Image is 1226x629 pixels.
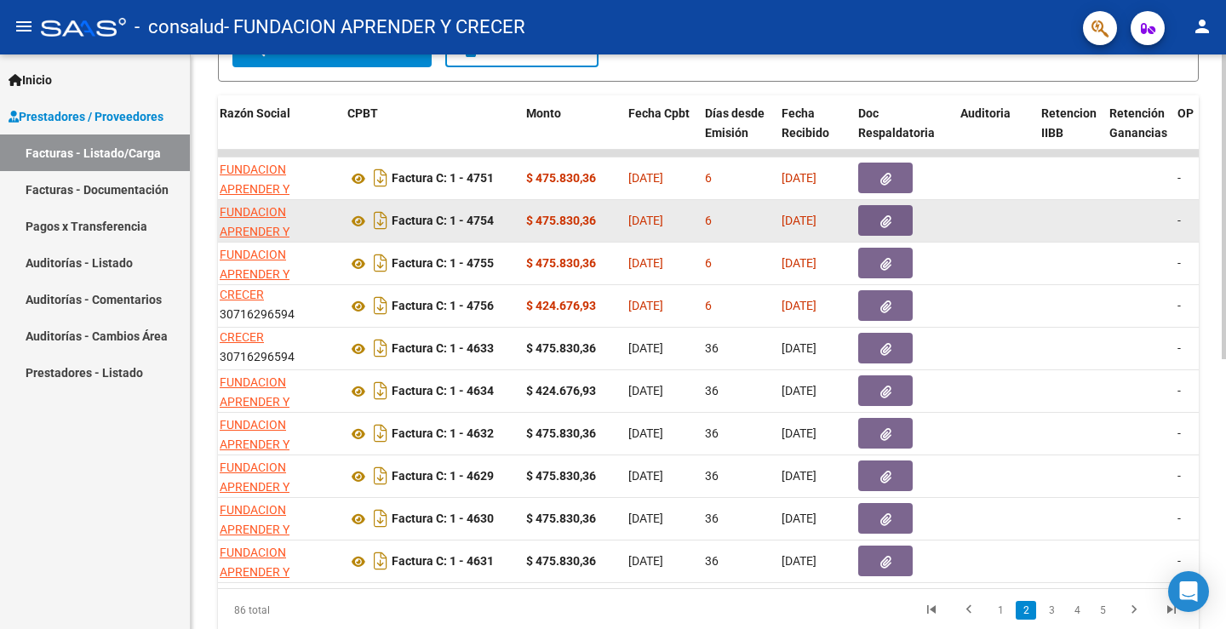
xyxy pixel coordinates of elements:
[782,469,816,483] span: [DATE]
[782,554,816,568] span: [DATE]
[782,341,816,355] span: [DATE]
[370,547,392,575] i: Descargar documento
[705,341,719,355] span: 36
[1155,601,1188,620] a: go to last page
[1092,601,1113,620] a: 5
[526,341,596,355] strong: $ 475.830,36
[628,299,663,312] span: [DATE]
[392,214,494,228] strong: Factura C: 1 - 4754
[370,462,392,489] i: Descargar documento
[1039,596,1064,625] li: page 3
[213,95,341,170] datatable-header-cell: Razón Social
[1067,601,1087,620] a: 4
[135,9,224,46] span: - consalud
[1177,106,1194,120] span: OP
[1109,106,1167,140] span: Retención Ganancias
[392,427,494,441] strong: Factura C: 1 - 4632
[1118,601,1150,620] a: go to next page
[248,43,416,58] span: Buscar Comprobante
[705,106,765,140] span: Días desde Emisión
[392,385,494,398] strong: Factura C: 1 - 4634
[220,203,334,238] div: 30716296594
[392,512,494,526] strong: Factura C: 1 - 4630
[1192,16,1212,37] mat-icon: person
[960,106,1011,120] span: Auditoria
[1103,95,1171,170] datatable-header-cell: Retención Ganancias
[370,420,392,447] i: Descargar documento
[628,341,663,355] span: [DATE]
[705,469,719,483] span: 36
[1177,214,1181,227] span: -
[220,460,289,513] span: FUNDACION APRENDER Y CRECER
[392,470,494,483] strong: Factura C: 1 - 4629
[628,469,663,483] span: [DATE]
[220,543,334,579] div: 30716296594
[526,512,596,525] strong: $ 475.830,36
[1168,571,1209,612] div: Open Intercom Messenger
[9,107,163,126] span: Prestadores / Proveedores
[705,384,719,397] span: 36
[220,288,334,323] div: 30716296594
[988,596,1013,625] li: page 1
[370,377,392,404] i: Descargar documento
[9,71,52,89] span: Inicio
[1177,299,1181,312] span: -
[220,163,289,215] span: FUNDACION APRENDER Y CRECER
[1064,596,1090,625] li: page 4
[1177,426,1181,440] span: -
[628,554,663,568] span: [DATE]
[628,214,663,227] span: [DATE]
[392,555,494,569] strong: Factura C: 1 - 4631
[782,512,816,525] span: [DATE]
[953,601,985,620] a: go to previous page
[347,106,378,120] span: CPBT
[526,106,561,120] span: Monto
[622,95,698,170] datatable-header-cell: Fecha Cpbt
[526,214,596,227] strong: $ 475.830,36
[220,160,334,196] div: 30716296594
[526,426,596,440] strong: $ 475.830,36
[220,546,289,598] span: FUNDACION APRENDER Y CRECER
[220,458,334,494] div: 30716296594
[705,171,712,185] span: 6
[782,256,816,270] span: [DATE]
[1016,601,1036,620] a: 2
[14,16,34,37] mat-icon: menu
[1177,341,1181,355] span: -
[782,426,816,440] span: [DATE]
[705,299,712,312] span: 6
[1041,601,1062,620] a: 3
[392,342,494,356] strong: Factura C: 1 - 4633
[851,95,954,170] datatable-header-cell: Doc Respaldatoria
[628,171,663,185] span: [DATE]
[461,43,583,58] span: Borrar Filtros
[526,171,596,185] strong: $ 475.830,36
[370,505,392,532] i: Descargar documento
[1177,469,1181,483] span: -
[370,335,392,362] i: Descargar documento
[628,384,663,397] span: [DATE]
[1013,596,1039,625] li: page 2
[370,164,392,192] i: Descargar documento
[370,292,392,319] i: Descargar documento
[705,214,712,227] span: 6
[220,106,290,120] span: Razón Social
[220,500,334,536] div: 30716296594
[526,256,596,270] strong: $ 475.830,36
[519,95,622,170] datatable-header-cell: Monto
[628,426,663,440] span: [DATE]
[1090,596,1115,625] li: page 5
[782,384,816,397] span: [DATE]
[220,415,334,451] div: 30716296594
[705,256,712,270] span: 6
[392,172,494,186] strong: Factura C: 1 - 4751
[628,512,663,525] span: [DATE]
[220,373,334,409] div: 30716296594
[954,95,1034,170] datatable-header-cell: Auditoria
[782,106,829,140] span: Fecha Recibido
[392,300,494,313] strong: Factura C: 1 - 4756
[705,426,719,440] span: 36
[782,299,816,312] span: [DATE]
[526,469,596,483] strong: $ 475.830,36
[526,299,596,312] strong: $ 424.676,93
